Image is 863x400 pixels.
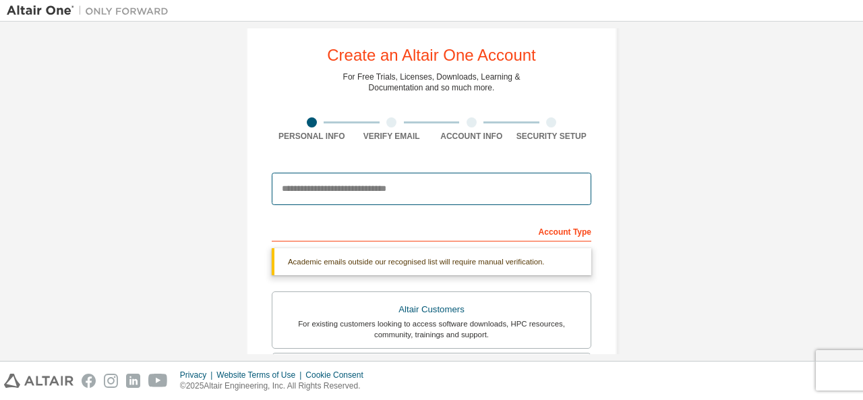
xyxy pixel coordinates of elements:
[104,374,118,388] img: instagram.svg
[280,318,583,340] div: For existing customers looking to access software downloads, HPC resources, community, trainings ...
[4,374,73,388] img: altair_logo.svg
[180,380,371,392] p: © 2025 Altair Engineering, Inc. All Rights Reserved.
[305,370,371,380] div: Cookie Consent
[512,131,592,142] div: Security Setup
[148,374,168,388] img: youtube.svg
[216,370,305,380] div: Website Terms of Use
[272,131,352,142] div: Personal Info
[82,374,96,388] img: facebook.svg
[180,370,216,380] div: Privacy
[272,220,591,241] div: Account Type
[7,4,175,18] img: Altair One
[352,131,432,142] div: Verify Email
[272,248,591,275] div: Academic emails outside our recognised list will require manual verification.
[431,131,512,142] div: Account Info
[280,300,583,319] div: Altair Customers
[343,72,520,93] div: For Free Trials, Licenses, Downloads, Learning & Documentation and so much more.
[327,47,536,63] div: Create an Altair One Account
[126,374,140,388] img: linkedin.svg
